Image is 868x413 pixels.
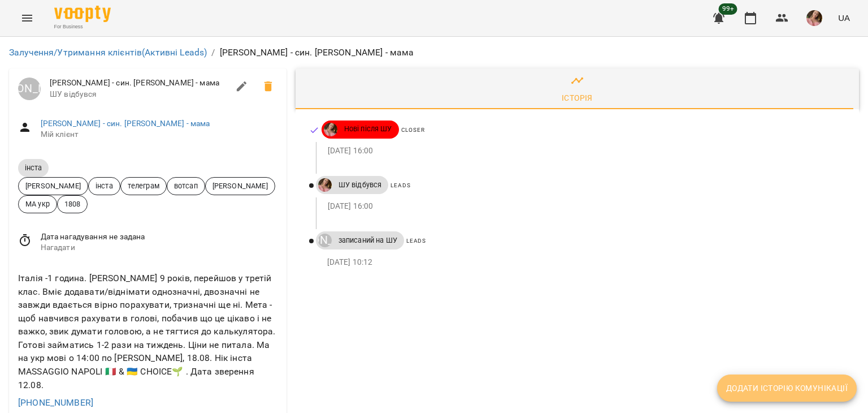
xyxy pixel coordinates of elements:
[58,199,88,209] span: 1808
[328,145,841,157] p: [DATE] 16:00
[41,119,210,128] a: [PERSON_NAME] - син. [PERSON_NAME] - мама
[19,199,57,209] span: МА укр
[406,238,426,244] span: Leads
[18,397,93,408] a: [PHONE_NUMBER]
[719,3,737,15] span: 99+
[18,163,49,173] span: інста
[717,375,857,402] button: Додати історію комунікації
[337,124,399,134] span: Нові після ШУ
[327,257,841,268] p: [DATE] 10:12
[562,91,593,105] div: Історія
[18,78,41,100] a: [PERSON_NAME]
[324,123,337,136] img: ДТ Бойко Юлія\укр.мов\шч \ма\укр мова\математика https://us06web.zoom.us/j/84886035086
[50,89,228,100] span: ШУ відбувся
[41,242,277,253] span: Нагадати
[211,46,215,59] li: /
[41,231,277,243] span: Дата нагадування не задана
[54,23,111,31] span: For Business
[332,180,389,190] span: ШУ відбувся
[401,127,425,133] span: Closer
[14,5,41,32] button: Menu
[9,46,859,59] nav: breadcrumb
[316,234,332,247] a: [PERSON_NAME]
[206,180,275,191] span: [PERSON_NAME]
[322,123,337,136] a: ДТ Бойко Юлія\укр.мов\шч \ма\укр мова\математика https://us06web.zoom.us/j/84886035086
[18,78,41,100] div: Луцук Маркіян
[89,180,120,191] span: інста
[50,78,228,89] span: [PERSON_NAME] - син. [PERSON_NAME] - мама
[16,269,280,394] div: Італія -1 година. [PERSON_NAME] 9 років, перейшов у третій клас. Вміє додавати/віднімати однознач...
[390,182,410,188] span: Leads
[316,178,332,192] a: ДТ Бойко Юлія\укр.мов\шч \ма\укр мова\математика https://us06web.zoom.us/j/84886035086
[332,235,404,246] span: записаний на ШУ
[834,7,854,28] button: UA
[121,180,166,191] span: телеграм
[54,6,111,22] img: Voopty Logo
[838,12,850,24] span: UA
[328,201,841,212] p: [DATE] 16:00
[167,180,205,191] span: вотсап
[220,46,414,59] p: [PERSON_NAME] - син. [PERSON_NAME] - мама
[726,381,848,395] span: Додати історію комунікації
[318,178,332,192] img: ДТ Бойко Юлія\укр.мов\шч \ма\укр мова\математика https://us06web.zoom.us/j/84886035086
[318,234,332,247] div: Луцук Маркіян
[19,180,88,191] span: [PERSON_NAME]
[9,47,207,58] a: Залучення/Утримання клієнтів(Активні Leads)
[41,129,277,140] span: Мій клієнт
[806,10,822,26] img: e4201cb721255180434d5b675ab1e4d4.jpg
